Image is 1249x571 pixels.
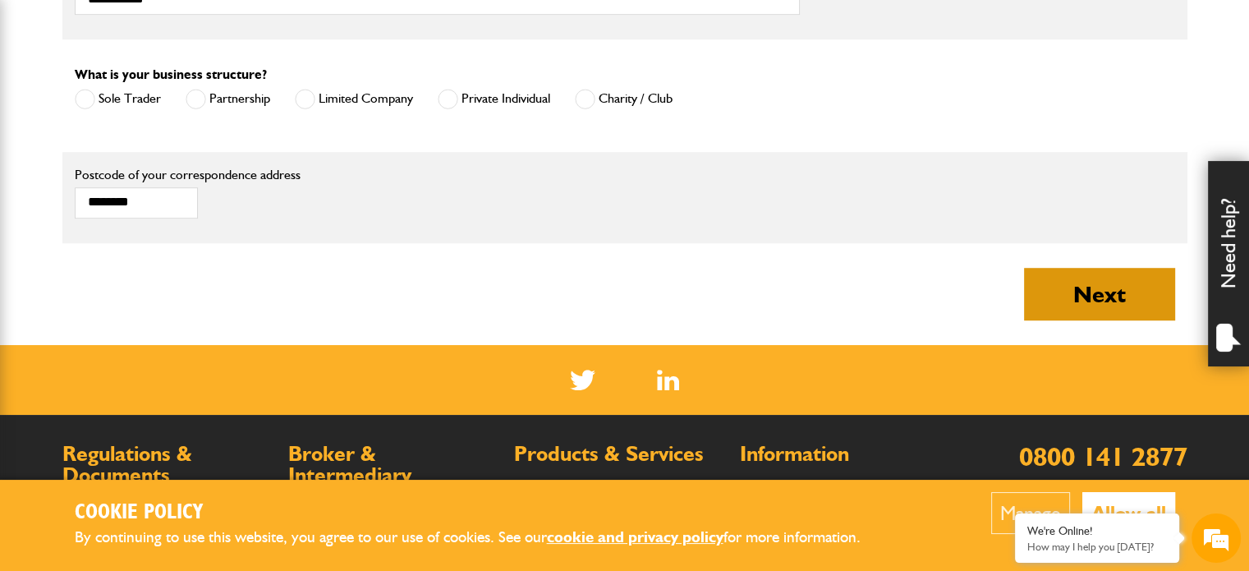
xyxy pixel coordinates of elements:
[186,89,270,109] label: Partnership
[223,447,298,469] em: Start Chat
[75,168,325,182] label: Postcode of your correspondence address
[438,89,550,109] label: Private Individual
[75,68,267,81] label: What is your business structure?
[85,92,276,113] div: Chat with us now
[21,200,300,237] input: Enter your email address
[288,444,498,486] h2: Broker & Intermediary
[1027,541,1167,553] p: How may I help you today?
[1027,524,1167,538] div: We're Online!
[1019,440,1187,472] a: 0800 141 2877
[657,370,679,390] img: Linked In
[21,249,300,285] input: Enter your phone number
[28,91,69,114] img: d_20077148190_company_1631870298795_20077148190
[21,152,300,188] input: Enter your last name
[657,370,679,390] a: LinkedIn
[575,89,673,109] label: Charity / Club
[991,492,1070,534] button: Manage
[1082,492,1175,534] button: Allow all
[740,444,949,465] h2: Information
[1208,161,1249,366] div: Need help?
[514,444,723,465] h2: Products & Services
[21,297,300,433] textarea: Type your message and hit 'Enter'
[1024,268,1175,320] button: Next
[269,8,309,48] div: Minimize live chat window
[62,444,272,486] h2: Regulations & Documents
[75,525,888,550] p: By continuing to use this website, you agree to our use of cookies. See our for more information.
[75,500,888,526] h2: Cookie Policy
[570,370,595,390] img: Twitter
[547,527,723,546] a: cookie and privacy policy
[295,89,413,109] label: Limited Company
[75,89,161,109] label: Sole Trader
